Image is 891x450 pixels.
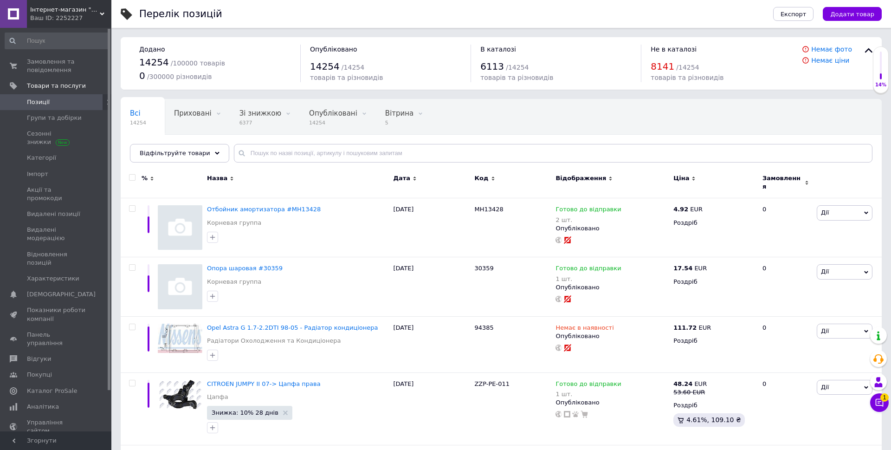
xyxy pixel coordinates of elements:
span: Відновлення позицій [27,250,86,267]
span: Імпорт [27,170,48,178]
span: 14254 [310,61,340,72]
img: Опора шаровая #30359 [158,264,202,309]
span: Додано [139,46,165,53]
div: 1 шт. [555,391,621,398]
div: 2 шт. [555,216,621,223]
span: товарів та різновидів [480,74,553,81]
span: Групи та добірки [27,114,82,122]
b: 4.92 [673,206,688,213]
div: 53.60 EUR [673,388,707,397]
img: Opel Astra G 1.7-2.2DTI 98-05 - Радіатор кондиціонера [158,324,202,353]
span: Покупці [27,371,52,379]
span: Експорт [781,11,807,18]
div: 14% [873,82,888,88]
div: EUR [673,264,707,273]
a: Корневая группа [207,219,261,227]
span: / 14254 [342,64,364,71]
div: Опубліковано [555,398,669,407]
span: Опубліковані [309,109,357,117]
div: [DATE] [391,316,472,372]
span: Додати товар [830,11,874,18]
b: 17.54 [673,265,692,272]
a: Радіатори Охолодження та Кондиціонера [207,337,341,345]
button: Чат з покупцем1 [870,393,889,412]
div: Опубліковано [555,283,669,292]
div: Перелік позицій [139,9,222,19]
span: Замовлення [762,174,802,191]
b: 111.72 [673,324,697,331]
a: Цапфа [207,393,228,401]
span: Автозаповнення характе... [130,144,229,153]
div: [DATE] [391,198,472,257]
span: Акції та промокоди [27,186,86,202]
span: Дата [393,174,410,183]
span: % [142,174,148,183]
span: 8141 [651,61,674,72]
div: Автозаповнення характеристик [121,135,247,170]
a: CITROEN JUMPY II 07-> Цапфа права [207,380,321,387]
span: Панель управління [27,331,86,347]
div: Роздріб [673,401,755,410]
a: Немає ціни [811,57,849,64]
span: товарів та різновидів [651,74,723,81]
span: Готово до відправки [555,265,621,274]
span: Дії [821,327,829,334]
a: Корневая группа [207,278,261,286]
a: Отбойник амортизатора #MH13428 [207,206,321,213]
span: Назва [207,174,227,183]
span: Каталог ProSale [27,387,77,395]
span: 4.61%, 109.10 ₴ [686,416,741,424]
span: Позиції [27,98,50,106]
a: Немає фото [811,46,852,53]
span: Знижка: 10% 28 днів [212,410,278,416]
span: Дії [821,384,829,391]
span: Видалені модерацією [27,226,86,242]
div: Роздріб [673,278,755,286]
span: 0 [139,70,145,81]
div: 0 [757,372,814,445]
div: 1 шт. [555,275,621,282]
span: Дії [821,268,829,275]
div: Опубліковано [555,332,669,340]
span: Приховані [174,109,212,117]
div: 0 [757,316,814,372]
a: Опора шаровая #30359 [207,265,283,272]
span: 14254 [130,119,146,126]
span: 1 [880,393,889,402]
a: Opel Astra G 1.7-2.2DTI 98-05 - Радіатор кондиціонера [207,324,378,331]
span: Код [474,174,488,183]
span: Характеристики [27,274,79,283]
span: Замовлення та повідомлення [27,58,86,74]
div: Роздріб [673,337,755,345]
span: Управління сайтом [27,418,86,435]
div: Ваш ID: 2252227 [30,14,111,22]
span: 6377 [239,119,281,126]
button: Додати товар [823,7,882,21]
img: Отбойник амортизатора #MH13428 [158,205,202,250]
span: Показники роботи компанії [27,306,86,323]
div: Роздріб [673,219,755,227]
div: [DATE] [391,372,472,445]
span: / 14254 [506,64,529,71]
span: MH13428 [474,206,503,213]
span: Відфільтруйте товари [140,150,210,157]
span: Сезонні знижки [27,130,86,146]
span: [DEMOGRAPHIC_DATA] [27,290,96,299]
span: / 300000 різновидів [147,73,212,80]
span: / 100000 товарів [171,59,225,67]
span: Аналітика [27,403,59,411]
span: 94385 [474,324,493,331]
div: 0 [757,257,814,316]
span: В каталозі [480,46,516,53]
div: EUR [673,324,711,332]
div: [DATE] [391,257,472,316]
span: Всі [130,109,141,117]
div: 0 [757,198,814,257]
span: Категорії [27,154,56,162]
span: Відгуки [27,355,51,363]
span: Ціна [673,174,689,183]
span: Опубліковано [310,46,357,53]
